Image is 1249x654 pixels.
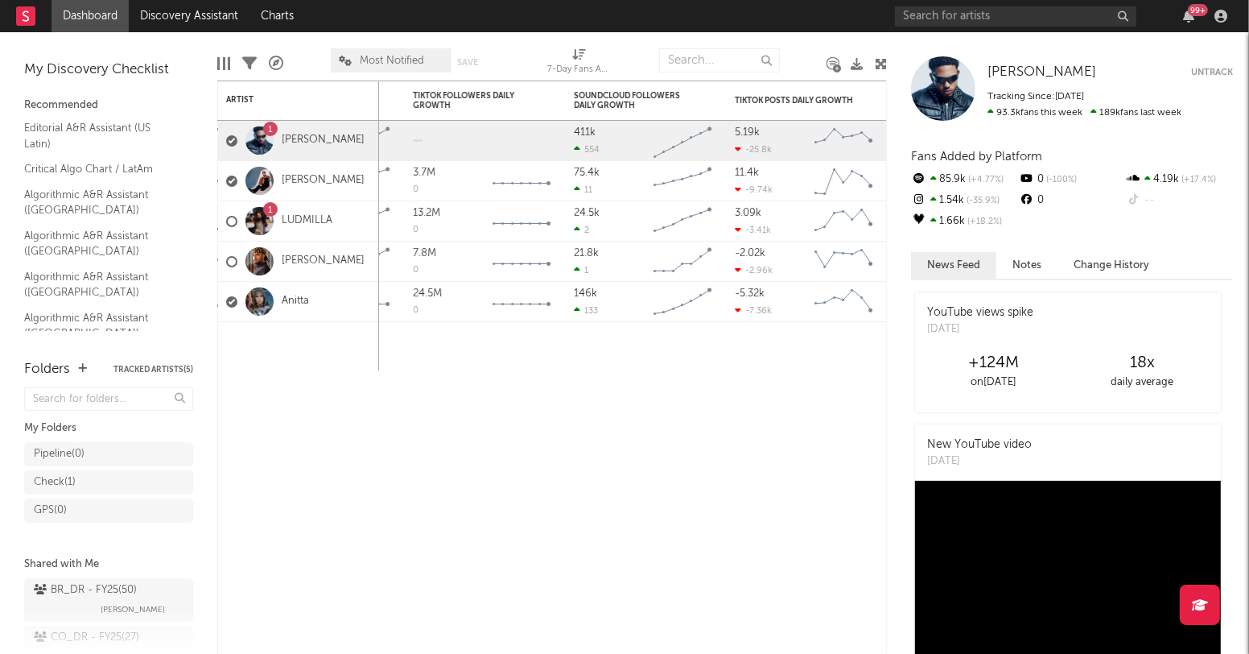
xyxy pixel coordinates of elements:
div: My Folders [24,419,193,438]
div: TikTok Followers Daily Growth [413,91,534,110]
input: Search for artists [895,6,1136,27]
a: [PERSON_NAME] [282,134,365,147]
svg: Chart title [324,121,397,161]
div: 75.4k [574,168,600,178]
div: Artist [226,95,347,105]
div: TikTok Posts Daily Growth [735,96,855,106]
div: A&R Pipeline [269,40,283,87]
div: Pipeline ( 0 ) [34,445,85,464]
div: -5.32k [735,288,765,299]
div: 0 [413,185,418,194]
div: CO_DR - FY25 ( 27 ) [34,628,139,648]
button: Change History [1057,252,1165,279]
div: -3.41k [735,225,771,235]
button: Tracked Artists(5) [113,366,193,374]
div: 3.09k [735,208,761,218]
svg: Chart title [485,282,558,322]
svg: Chart title [646,282,719,322]
div: 99 + [1188,4,1208,16]
div: 3.7M [413,168,435,178]
div: 0 [1018,169,1125,190]
div: 11.4k [735,168,759,178]
a: [PERSON_NAME] [282,174,365,188]
span: +4.77 % [966,176,1004,184]
div: -25.8k [735,144,772,155]
svg: Chart title [324,282,397,322]
button: Untrack [1191,64,1233,81]
span: [PERSON_NAME] [987,65,1096,79]
svg: Chart title [485,201,558,242]
span: Tracking Since: [DATE] [987,92,1084,101]
div: 1 [574,265,588,275]
svg: Chart title [324,242,397,282]
div: 0 [1018,190,1125,211]
div: 13.2M [413,208,440,218]
div: [DATE] [927,453,1032,470]
div: -9.74k [735,184,773,195]
a: BR_DR - FY25(50)[PERSON_NAME] [24,578,193,622]
div: -2.02k [735,248,765,259]
div: 21.8k [574,248,599,259]
div: 0 [413,226,418,234]
svg: Chart title [324,161,397,201]
div: Shared with Me [24,555,193,574]
div: 1.54k [911,190,1018,211]
div: 24.5M [413,288,442,299]
a: [PERSON_NAME] [282,255,365,268]
div: -7.36k [735,305,772,316]
button: 99+ [1183,10,1194,23]
button: Notes [996,252,1057,279]
div: 146k [574,288,597,299]
svg: Chart title [324,201,397,242]
a: Algorithmic A&R Assistant ([GEOGRAPHIC_DATA]) [24,227,177,260]
a: Pipeline(0) [24,442,193,466]
span: Most Notified [360,56,424,66]
svg: Chart title [807,201,880,242]
div: 554 [574,144,600,155]
svg: Chart title [646,121,719,161]
div: 0 [413,266,418,275]
div: 7.8M [413,248,436,259]
div: BR_DR - FY25 ( 50 ) [34,581,137,600]
a: Critical Algo Chart / LatAm [24,160,177,178]
div: 11 [574,184,592,195]
button: Save [457,58,478,67]
span: +17.4 % [1180,176,1217,184]
div: 85.9k [911,169,1018,190]
div: 2 [574,225,589,235]
div: YouTube views spike [927,304,1033,321]
span: 93.3k fans this week [987,108,1082,118]
input: Search for folders... [24,387,193,411]
a: Editorial A&R Assistant (US Latin) [24,119,177,152]
a: GPS(0) [24,499,193,523]
svg: Chart title [807,121,880,161]
div: Check ( 1 ) [34,473,76,492]
div: 0 [413,306,418,315]
div: My Discovery Checklist [24,60,193,80]
input: Search... [659,48,780,72]
div: 4.19k [1126,169,1233,190]
div: 1.66k [911,211,1018,232]
div: 411k [574,127,596,138]
a: [PERSON_NAME] [987,64,1096,81]
svg: Chart title [646,242,719,282]
a: Anitta [282,295,309,308]
div: Folders [24,360,70,379]
div: -- [1126,190,1233,211]
div: 18 x [1068,354,1217,373]
div: Filters [242,40,257,87]
a: Check(1) [24,470,193,495]
div: 24.5k [574,208,600,218]
div: on [DATE] [919,373,1068,392]
div: GPS ( 0 ) [34,501,67,520]
div: SoundCloud Followers Daily Growth [574,91,695,110]
a: Algorithmic A&R Assistant ([GEOGRAPHIC_DATA]) [24,309,177,342]
div: -2.96k [735,265,773,275]
div: +124M [919,354,1068,373]
div: 7-Day Fans Added (7-Day Fans Added) [547,40,612,87]
div: 133 [574,305,598,316]
svg: Chart title [807,282,880,322]
div: Edit Columns [217,40,230,87]
div: Recommended [24,96,193,115]
div: New YouTube video [927,437,1032,453]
